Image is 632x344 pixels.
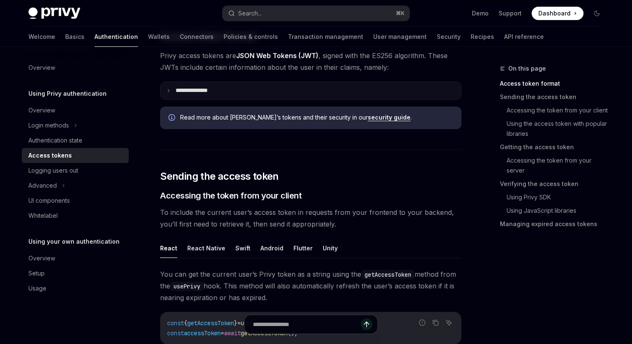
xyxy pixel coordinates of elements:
span: Dashboard [538,9,571,18]
div: Overview [28,253,55,263]
a: Support [499,9,522,18]
div: Overview [28,105,55,115]
div: UI components [28,196,70,206]
span: To include the current user’s access token in requests from your frontend to your backend, you’ll... [160,206,461,230]
a: Using the access token with popular libraries [507,117,610,140]
button: Toggle dark mode [590,7,604,20]
a: Using JavaScript libraries [507,204,610,217]
button: React [160,238,177,258]
button: Flutter [293,238,313,258]
a: API reference [504,27,544,47]
a: Overview [22,251,129,266]
h5: Using your own authentication [28,237,120,247]
a: Recipes [471,27,494,47]
a: Overview [22,103,129,118]
div: Whitelabel [28,211,58,221]
div: Advanced [28,181,57,191]
div: Access tokens [28,150,72,161]
a: Logging users out [22,163,129,178]
span: Read more about [PERSON_NAME]’s tokens and their security in our . [180,113,453,122]
button: Unity [323,238,338,258]
span: On this page [508,64,546,74]
a: Accessing the token from your server [507,154,610,177]
a: Demo [472,9,489,18]
a: Basics [65,27,84,47]
a: Wallets [148,27,170,47]
h5: Using Privy authentication [28,89,107,99]
a: Welcome [28,27,55,47]
a: Authentication state [22,133,129,148]
a: Getting the access token [500,140,610,154]
span: Sending the access token [160,170,279,183]
a: Accessing the token from your client [507,104,610,117]
a: security guide [368,114,410,121]
span: Accessing the token from your client [160,190,301,201]
img: dark logo [28,8,80,19]
button: Send message [361,319,372,330]
a: JSON Web Tokens (JWT) [236,51,319,60]
a: Verifying the access token [500,177,610,191]
a: Managing expired access tokens [500,217,610,231]
code: usePrivy [170,282,204,291]
a: Overview [22,60,129,75]
span: You can get the current user’s Privy token as a string using the method from the hook. This metho... [160,268,461,303]
div: Authentication state [28,135,82,145]
button: Search...⌘K [222,6,410,21]
div: Login methods [28,120,69,130]
a: Usage [22,281,129,296]
div: Logging users out [28,166,78,176]
a: Sending the access token [500,90,610,104]
a: Whitelabel [22,208,129,223]
svg: Info [168,114,177,122]
span: ⌘ K [396,10,405,17]
a: Setup [22,266,129,281]
a: Access tokens [22,148,129,163]
a: User management [373,27,427,47]
button: React Native [187,238,225,258]
a: Security [437,27,461,47]
a: Connectors [180,27,214,47]
a: Authentication [94,27,138,47]
a: UI components [22,193,129,208]
a: Using Privy SDK [507,191,610,204]
a: Policies & controls [224,27,278,47]
a: Dashboard [532,7,584,20]
code: getAccessToken [361,270,415,279]
div: Search... [238,8,262,18]
div: Overview [28,63,55,73]
div: Usage [28,283,46,293]
a: Access token format [500,77,610,90]
a: Transaction management [288,27,363,47]
div: Setup [28,268,45,278]
button: Swift [235,238,250,258]
button: Android [260,238,283,258]
span: Privy access tokens are , signed with the ES256 algorithm. These JWTs include certain information... [160,50,461,73]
